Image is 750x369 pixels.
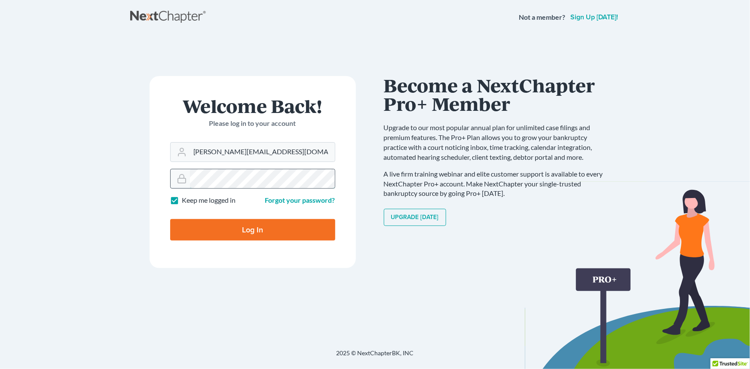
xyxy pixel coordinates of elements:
[190,143,335,162] input: Email Address
[519,12,566,22] strong: Not a member?
[384,209,446,226] a: Upgrade [DATE]
[182,195,236,205] label: Keep me logged in
[384,123,612,162] p: Upgrade to our most popular annual plan for unlimited case filings and premium features. The Pro+...
[170,119,335,128] p: Please log in to your account
[265,196,335,204] a: Forgot your password?
[569,14,620,21] a: Sign up [DATE]!
[130,349,620,364] div: 2025 © NextChapterBK, INC
[384,169,612,199] p: A live firm training webinar and elite customer support is available to every NextChapter Pro+ ac...
[170,97,335,115] h1: Welcome Back!
[170,219,335,241] input: Log In
[384,76,612,113] h1: Become a NextChapter Pro+ Member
